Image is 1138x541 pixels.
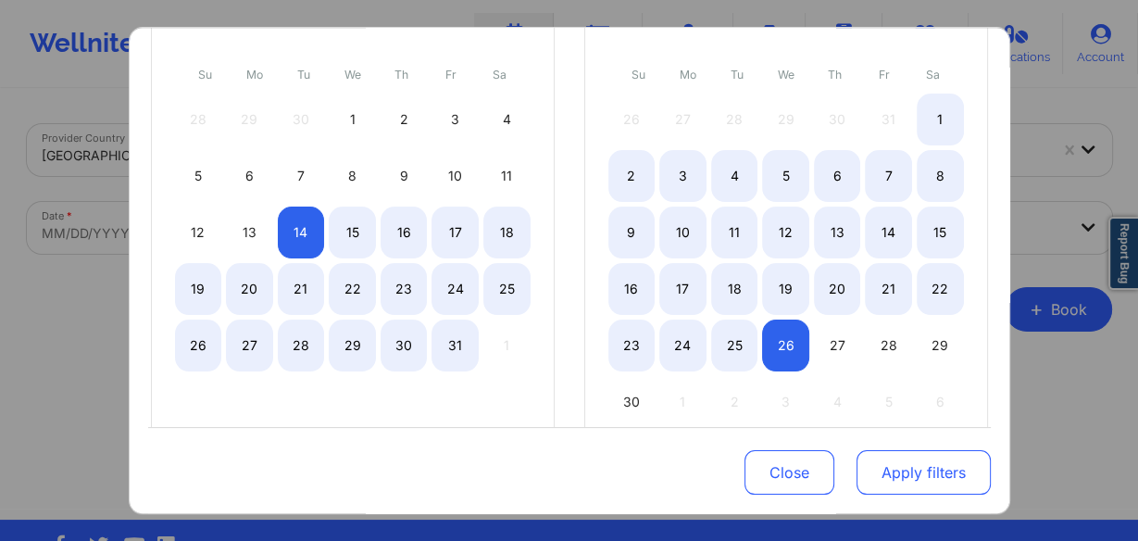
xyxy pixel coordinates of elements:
[297,68,310,82] abbr: Tuesday
[865,263,912,315] div: Fri Nov 21 2025
[926,68,940,82] abbr: Saturday
[329,207,376,258] div: Wed Oct 15 2025
[608,376,656,428] div: Sun Nov 30 2025
[246,68,263,82] abbr: Monday
[329,150,376,202] div: Wed Oct 08 2025
[483,207,531,258] div: Sat Oct 18 2025
[680,68,696,82] abbr: Monday
[431,207,479,258] div: Fri Oct 17 2025
[731,68,744,82] abbr: Tuesday
[483,263,531,315] div: Sat Oct 25 2025
[762,207,809,258] div: Wed Nov 12 2025
[744,450,834,495] button: Close
[329,320,376,371] div: Wed Oct 29 2025
[445,68,456,82] abbr: Friday
[762,150,809,202] div: Wed Nov 05 2025
[762,320,809,371] div: Wed Nov 26 2025
[329,263,376,315] div: Wed Oct 22 2025
[814,320,861,371] div: Thu Nov 27 2025
[659,320,707,371] div: Mon Nov 24 2025
[828,68,842,82] abbr: Thursday
[917,207,964,258] div: Sat Nov 15 2025
[278,207,325,258] div: Tue Oct 14 2025
[344,68,361,82] abbr: Wednesday
[608,263,656,315] div: Sun Nov 16 2025
[381,94,428,145] div: Thu Oct 02 2025
[659,263,707,315] div: Mon Nov 17 2025
[865,320,912,371] div: Fri Nov 28 2025
[659,150,707,202] div: Mon Nov 03 2025
[711,320,758,371] div: Tue Nov 25 2025
[483,94,531,145] div: Sat Oct 04 2025
[483,150,531,202] div: Sat Oct 11 2025
[381,207,428,258] div: Thu Oct 16 2025
[226,207,273,258] div: Mon Oct 13 2025
[711,263,758,315] div: Tue Nov 18 2025
[917,94,964,145] div: Sat Nov 01 2025
[857,450,991,495] button: Apply filters
[493,68,506,82] abbr: Saturday
[917,263,964,315] div: Sat Nov 22 2025
[431,94,479,145] div: Fri Oct 03 2025
[198,68,212,82] abbr: Sunday
[381,320,428,371] div: Thu Oct 30 2025
[814,150,861,202] div: Thu Nov 06 2025
[608,320,656,371] div: Sun Nov 23 2025
[226,320,273,371] div: Mon Oct 27 2025
[778,68,794,82] abbr: Wednesday
[431,263,479,315] div: Fri Oct 24 2025
[431,150,479,202] div: Fri Oct 10 2025
[711,207,758,258] div: Tue Nov 11 2025
[814,207,861,258] div: Thu Nov 13 2025
[865,150,912,202] div: Fri Nov 07 2025
[659,207,707,258] div: Mon Nov 10 2025
[917,320,964,371] div: Sat Nov 29 2025
[917,150,964,202] div: Sat Nov 08 2025
[278,150,325,202] div: Tue Oct 07 2025
[175,320,222,371] div: Sun Oct 26 2025
[711,150,758,202] div: Tue Nov 04 2025
[381,150,428,202] div: Thu Oct 09 2025
[329,94,376,145] div: Wed Oct 01 2025
[762,263,809,315] div: Wed Nov 19 2025
[879,68,890,82] abbr: Friday
[381,263,428,315] div: Thu Oct 23 2025
[608,150,656,202] div: Sun Nov 02 2025
[632,68,645,82] abbr: Sunday
[175,150,222,202] div: Sun Oct 05 2025
[175,263,222,315] div: Sun Oct 19 2025
[608,207,656,258] div: Sun Nov 09 2025
[278,263,325,315] div: Tue Oct 21 2025
[431,320,479,371] div: Fri Oct 31 2025
[814,263,861,315] div: Thu Nov 20 2025
[865,207,912,258] div: Fri Nov 14 2025
[278,320,325,371] div: Tue Oct 28 2025
[175,207,222,258] div: Sun Oct 12 2025
[394,68,408,82] abbr: Thursday
[226,150,273,202] div: Mon Oct 06 2025
[226,263,273,315] div: Mon Oct 20 2025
